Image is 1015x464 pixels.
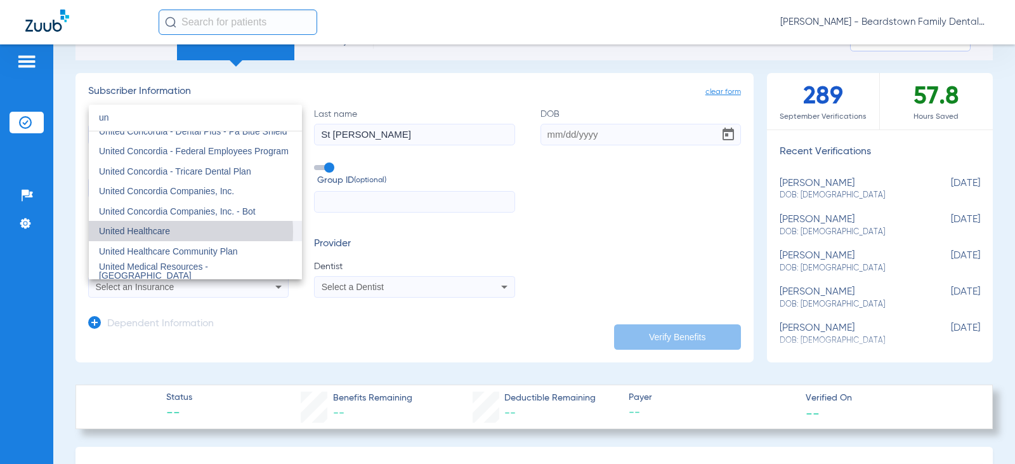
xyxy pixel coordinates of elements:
span: United Healthcare [99,226,170,236]
span: United Concordia - Tricare Dental Plan [99,166,251,176]
span: United Concordia - Federal Employees Program [99,146,289,156]
input: dropdown search [89,105,302,131]
span: United Concordia Companies, Inc. [99,186,234,196]
span: United Concordia Companies, Inc. - Bot [99,206,256,216]
span: United Healthcare Community Plan [99,246,238,256]
span: United Medical Resources - [GEOGRAPHIC_DATA] [99,262,208,281]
